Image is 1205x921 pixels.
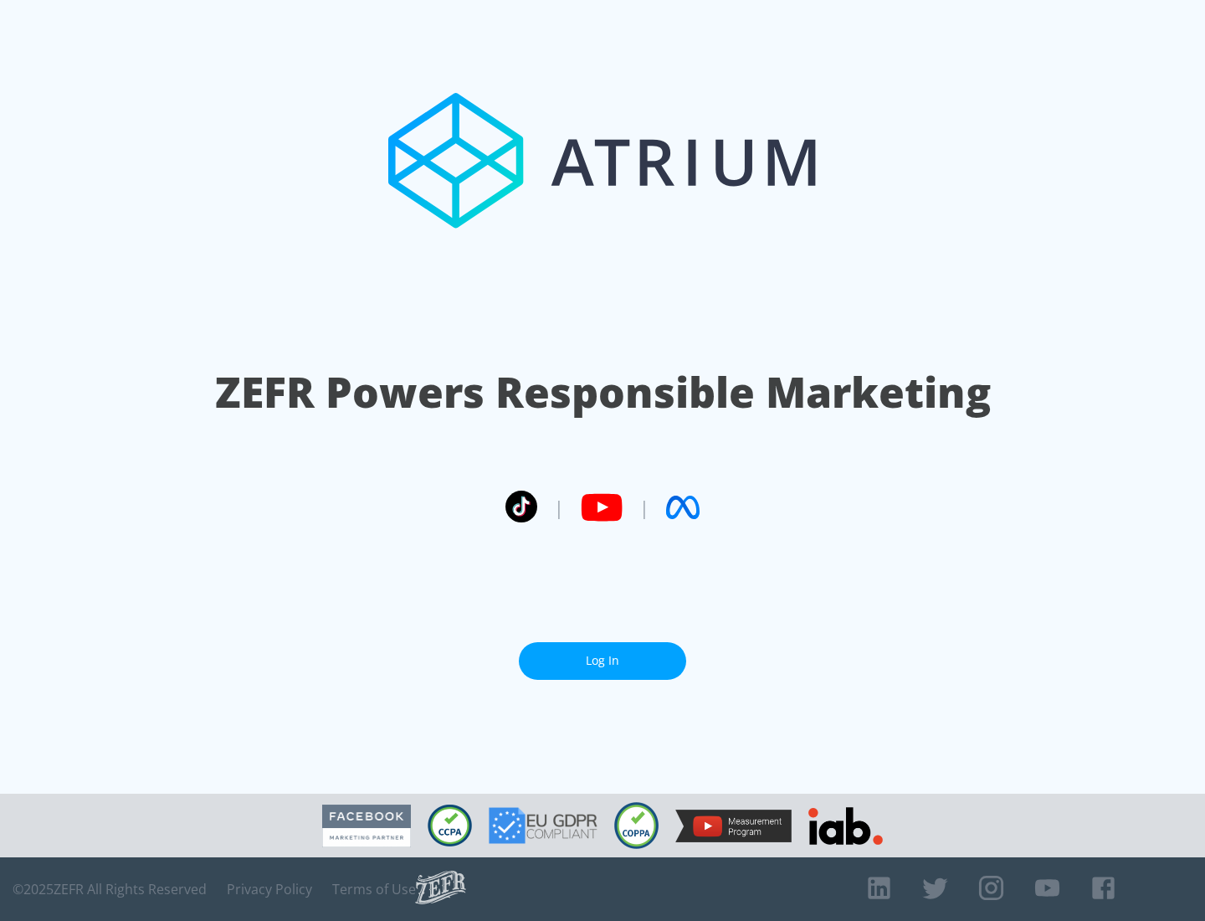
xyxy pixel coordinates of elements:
img: CCPA Compliant [428,805,472,846]
img: Facebook Marketing Partner [322,805,411,847]
a: Terms of Use [332,881,416,898]
span: | [639,495,649,520]
img: YouTube Measurement Program [675,810,792,842]
h1: ZEFR Powers Responsible Marketing [215,363,991,421]
span: © 2025 ZEFR All Rights Reserved [13,881,207,898]
span: | [554,495,564,520]
img: COPPA Compliant [614,802,659,849]
a: Log In [519,642,686,680]
img: IAB [808,807,883,845]
a: Privacy Policy [227,881,312,898]
img: GDPR Compliant [489,807,597,844]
